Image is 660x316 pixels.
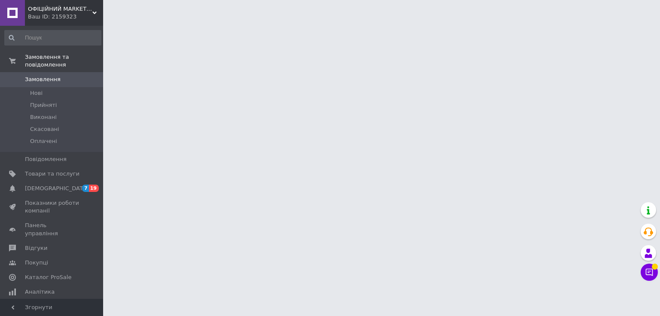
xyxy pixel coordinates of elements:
[4,30,101,46] input: Пошук
[28,5,92,13] span: ОФІЦІЙНИЙ MARKET UKRAINE
[25,273,71,281] span: Каталог ProSale
[25,53,103,69] span: Замовлення та повідомлення
[25,244,47,252] span: Відгуки
[30,137,57,145] span: Оплачені
[25,185,89,192] span: [DEMOGRAPHIC_DATA]
[641,264,658,281] button: Чат з покупцем
[82,185,89,192] span: 7
[25,259,48,267] span: Покупці
[30,125,59,133] span: Скасовані
[25,155,67,163] span: Повідомлення
[28,13,103,21] div: Ваш ID: 2159323
[30,89,43,97] span: Нові
[25,199,79,215] span: Показники роботи компанії
[30,101,57,109] span: Прийняті
[25,170,79,178] span: Товари та послуги
[89,185,99,192] span: 19
[25,222,79,237] span: Панель управління
[25,288,55,296] span: Аналітика
[30,113,57,121] span: Виконані
[25,76,61,83] span: Замовлення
